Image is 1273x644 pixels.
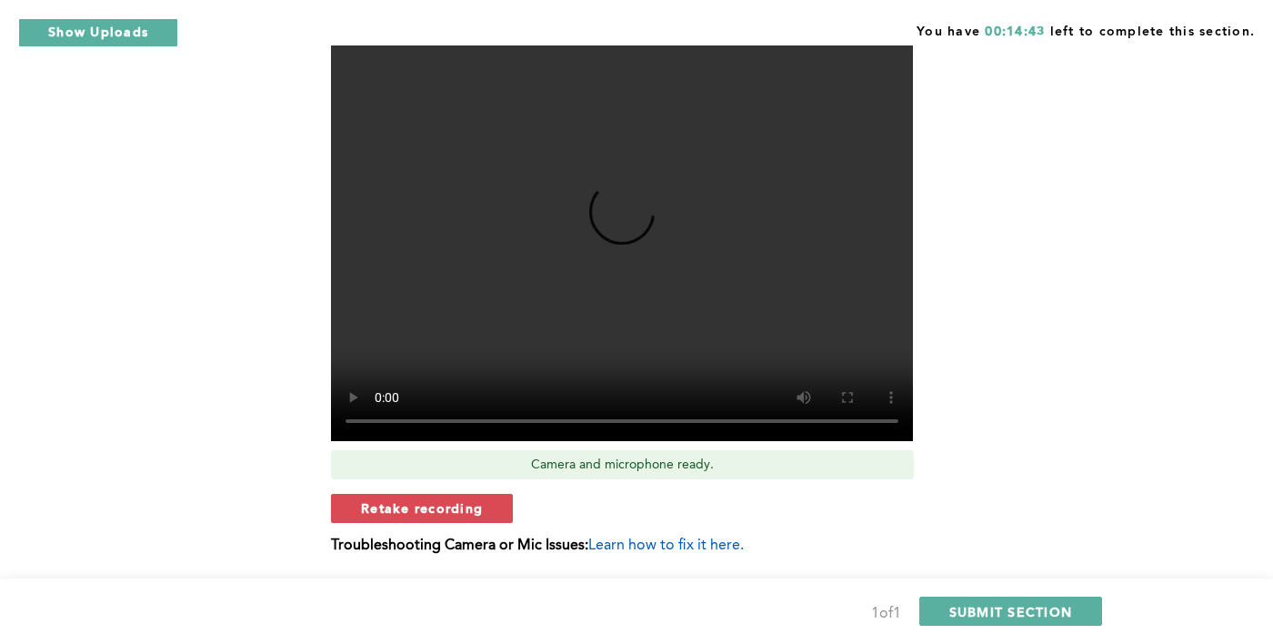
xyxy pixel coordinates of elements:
b: Troubleshooting Camera or Mic Issues: [331,538,588,553]
button: Show Uploads [18,18,178,47]
button: SUBMIT SECTION [919,597,1103,626]
span: Retake recording [361,499,483,517]
span: SUBMIT SECTION [949,603,1073,620]
span: 00:14:43 [985,25,1045,38]
span: You have left to complete this section. [917,18,1255,41]
div: 1 of 1 [871,601,901,627]
button: Retake recording [331,494,513,523]
div: Camera and microphone ready. [331,450,914,479]
span: Learn how to fix it here. [588,538,744,553]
